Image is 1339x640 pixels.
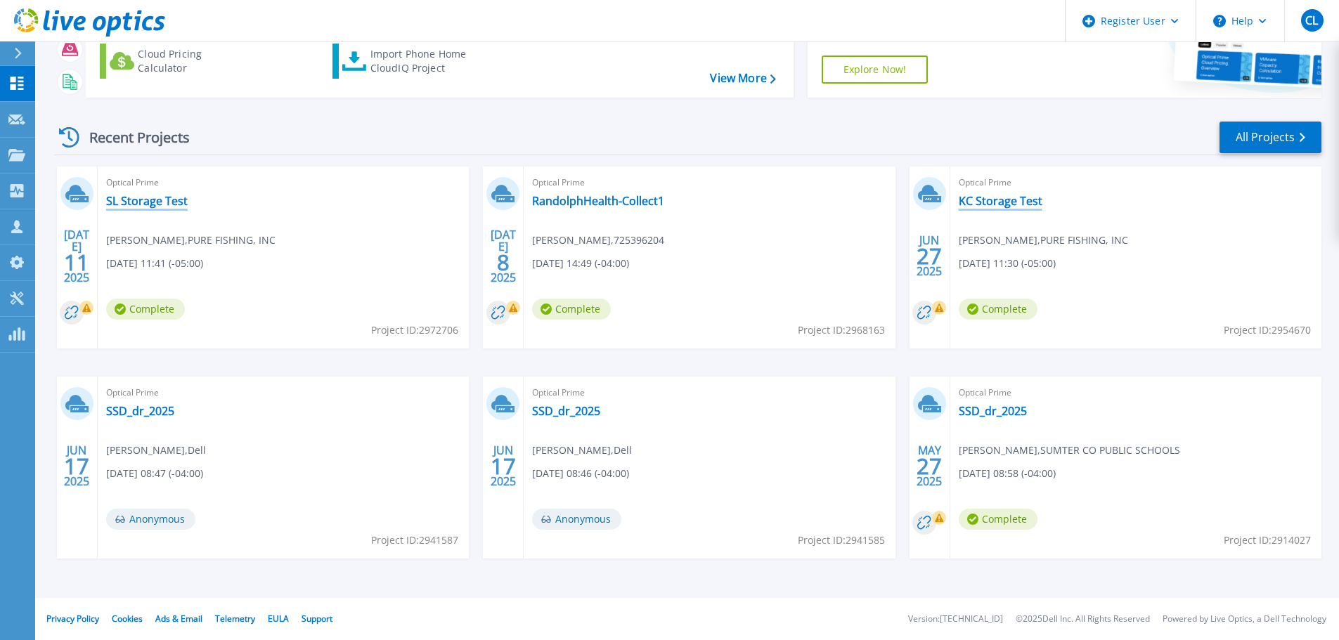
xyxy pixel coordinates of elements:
[916,230,943,282] div: JUN 2025
[917,460,942,472] span: 27
[106,466,203,481] span: [DATE] 08:47 (-04:00)
[106,404,174,418] a: SSD_dr_2025
[959,256,1056,271] span: [DATE] 11:30 (-05:00)
[1016,615,1150,624] li: © 2025 Dell Inc. All Rights Reserved
[106,299,185,320] span: Complete
[822,55,929,84] a: Explore Now!
[491,460,516,472] span: 17
[532,443,632,458] span: [PERSON_NAME] , Dell
[63,230,90,282] div: [DATE] 2025
[908,615,1003,624] li: Version: [TECHNICAL_ID]
[1224,533,1311,548] span: Project ID: 2914027
[106,233,276,248] span: [PERSON_NAME] , PURE FISHING, INC
[1305,15,1318,26] span: CL
[959,509,1037,530] span: Complete
[710,72,775,85] a: View More
[1163,615,1326,624] li: Powered by Live Optics, a Dell Technology
[532,299,611,320] span: Complete
[916,440,943,492] div: MAY 2025
[54,120,209,155] div: Recent Projects
[532,256,629,271] span: [DATE] 14:49 (-04:00)
[532,194,664,208] a: RandolphHealth-Collect1
[215,613,255,625] a: Telemetry
[959,233,1128,248] span: [PERSON_NAME] , PURE FISHING, INC
[490,230,517,282] div: [DATE] 2025
[268,613,289,625] a: EULA
[371,322,458,338] span: Project ID: 2972706
[100,44,257,79] a: Cloud Pricing Calculator
[1224,322,1311,338] span: Project ID: 2954670
[532,175,886,190] span: Optical Prime
[532,404,600,418] a: SSD_dr_2025
[798,322,885,338] span: Project ID: 2968163
[106,509,195,530] span: Anonymous
[532,509,621,530] span: Anonymous
[798,533,885,548] span: Project ID: 2941585
[959,466,1056,481] span: [DATE] 08:58 (-04:00)
[532,385,886,400] span: Optical Prime
[106,175,460,190] span: Optical Prime
[63,440,90,492] div: JUN 2025
[370,47,480,75] div: Import Phone Home CloudIQ Project
[959,175,1313,190] span: Optical Prime
[106,194,188,208] a: SL Storage Test
[46,613,99,625] a: Privacy Policy
[106,385,460,400] span: Optical Prime
[497,256,510,268] span: 8
[532,466,629,481] span: [DATE] 08:46 (-04:00)
[112,613,143,625] a: Cookies
[106,256,203,271] span: [DATE] 11:41 (-05:00)
[138,47,250,75] div: Cloud Pricing Calculator
[532,233,664,248] span: [PERSON_NAME] , 725396204
[959,404,1027,418] a: SSD_dr_2025
[959,443,1180,458] span: [PERSON_NAME] , SUMTER CO PUBLIC SCHOOLS
[371,533,458,548] span: Project ID: 2941587
[64,460,89,472] span: 17
[959,299,1037,320] span: Complete
[490,440,517,492] div: JUN 2025
[106,443,206,458] span: [PERSON_NAME] , Dell
[64,256,89,268] span: 11
[959,385,1313,400] span: Optical Prime
[1220,122,1321,153] a: All Projects
[155,613,202,625] a: Ads & Email
[302,613,332,625] a: Support
[959,194,1042,208] a: KC Storage Test
[917,250,942,262] span: 27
